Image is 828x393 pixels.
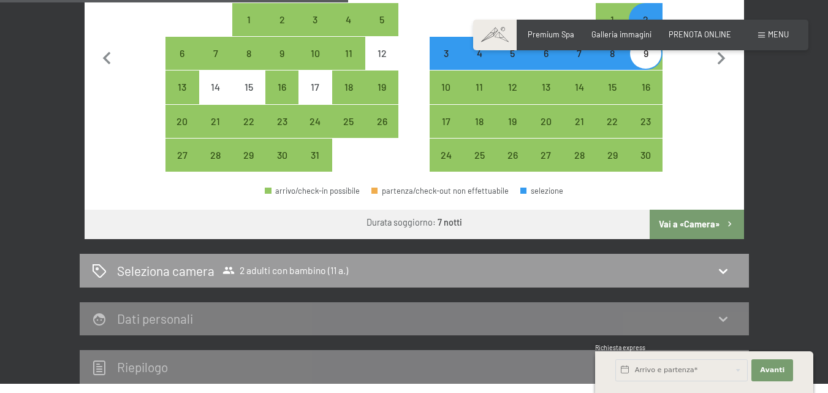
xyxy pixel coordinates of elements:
div: Fri Nov 14 2025 [563,71,596,104]
div: Tue Nov 18 2025 [463,105,496,138]
div: selezione [520,187,563,195]
span: PRENOTA ONLINE [669,29,731,39]
div: arrivo/check-in possibile [298,139,332,172]
div: Thu Oct 09 2025 [265,37,298,70]
div: arrivo/check-in possibile [596,105,629,138]
div: Fri Nov 21 2025 [563,105,596,138]
div: arrivo/check-in possibile [430,71,463,104]
div: 24 [431,150,461,181]
div: arrivo/check-in possibile [332,71,365,104]
div: 1 [597,15,628,45]
div: 26 [367,116,397,147]
div: arrivo/check-in non effettuabile [298,71,332,104]
div: Mon Oct 20 2025 [165,105,199,138]
div: arrivo/check-in possibile [563,105,596,138]
div: 25 [333,116,364,147]
div: 18 [464,116,495,147]
div: Wed Oct 01 2025 [232,3,265,36]
div: Sat Nov 01 2025 [596,3,629,36]
div: 10 [300,48,330,79]
div: 29 [234,150,264,181]
div: arrivo/check-in possibile [165,105,199,138]
div: Sat Oct 11 2025 [332,37,365,70]
div: 13 [531,82,561,113]
div: 1 [234,15,264,45]
div: Mon Oct 27 2025 [165,139,199,172]
span: 2 adulti con bambino (11 a.) [222,264,348,277]
div: 20 [167,116,197,147]
button: Avanti [751,359,793,381]
div: arrivo/check-in possibile [563,71,596,104]
div: arrivo/check-in possibile [265,3,298,36]
div: 6 [531,48,561,79]
div: Fri Oct 03 2025 [298,3,332,36]
div: arrivo/check-in possibile [365,3,398,36]
div: Wed Oct 15 2025 [232,71,265,104]
div: Mon Nov 10 2025 [430,71,463,104]
div: partenza/check-out non effettuabile [371,187,509,195]
div: 4 [464,48,495,79]
div: Tue Nov 04 2025 [463,37,496,70]
div: 17 [300,82,330,113]
div: Tue Nov 25 2025 [463,139,496,172]
div: arrivo/check-in possibile [332,37,365,70]
div: Wed Oct 29 2025 [232,139,265,172]
div: arrivo/check-in possibile [165,139,199,172]
div: Fri Oct 10 2025 [298,37,332,70]
div: Wed Nov 12 2025 [496,71,529,104]
div: Tue Oct 28 2025 [199,139,232,172]
div: 21 [200,116,231,147]
div: 11 [464,82,495,113]
div: arrivo/check-in possibile [530,105,563,138]
div: arrivo/check-in possibile [629,3,662,36]
div: Sun Nov 16 2025 [629,71,662,104]
div: Sun Nov 02 2025 [629,3,662,36]
div: 18 [333,82,364,113]
div: 29 [597,150,628,181]
div: arrivo/check-in possibile [365,105,398,138]
div: arrivo/check-in possibile [298,105,332,138]
div: 8 [597,48,628,79]
div: 23 [630,116,661,147]
div: 28 [200,150,231,181]
div: 28 [564,150,594,181]
div: Sat Nov 08 2025 [596,37,629,70]
div: arrivo/check-in possibile [563,139,596,172]
h2: Seleziona camera [117,262,215,280]
div: arrivo/check-in possibile [629,139,662,172]
div: arrivo/check-in non effettuabile [199,71,232,104]
div: arrivo/check-in possibile [496,139,529,172]
div: Wed Oct 22 2025 [232,105,265,138]
div: Tue Oct 07 2025 [199,37,232,70]
div: Tue Oct 21 2025 [199,105,232,138]
div: arrivo/check-in possibile [298,37,332,70]
h2: Riepilogo [117,359,168,375]
button: Vai a «Camera» [650,210,743,239]
div: 16 [630,82,661,113]
div: arrivo/check-in possibile [563,37,596,70]
div: 6 [167,48,197,79]
div: 19 [497,116,528,147]
div: Thu Oct 02 2025 [265,3,298,36]
div: arrivo/check-in possibile [265,187,360,195]
div: 14 [564,82,594,113]
div: 22 [234,116,264,147]
div: arrivo/check-in possibile [596,3,629,36]
div: arrivo/check-in possibile [365,71,398,104]
div: Mon Nov 24 2025 [430,139,463,172]
div: Tue Oct 14 2025 [199,71,232,104]
div: arrivo/check-in possibile [596,37,629,70]
a: Galleria immagini [591,29,651,39]
span: Premium Spa [528,29,574,39]
div: arrivo/check-in possibile [199,105,232,138]
div: 9 [267,48,297,79]
div: 12 [367,48,397,79]
div: arrivo/check-in possibile [430,105,463,138]
div: 22 [597,116,628,147]
div: Tue Nov 11 2025 [463,71,496,104]
div: arrivo/check-in possibile [530,37,563,70]
span: Richiesta express [595,344,645,351]
div: Sun Oct 05 2025 [365,3,398,36]
div: Fri Nov 28 2025 [563,139,596,172]
div: Thu Nov 27 2025 [530,139,563,172]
